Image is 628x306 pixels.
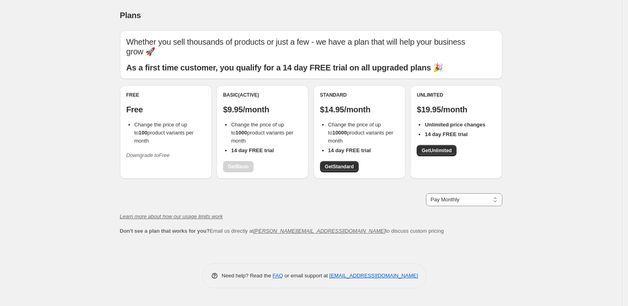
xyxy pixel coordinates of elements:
div: Free [126,92,205,98]
b: 10000 [333,130,347,136]
a: GetStandard [320,161,359,172]
a: [PERSON_NAME][EMAIL_ADDRESS][DOMAIN_NAME] [254,228,385,234]
div: Standard [320,92,399,98]
i: Downgrade to Free [126,152,170,158]
p: $9.95/month [223,105,302,114]
button: Downgrade toFree [122,149,175,162]
b: 14 day FREE trial [231,147,274,153]
a: Learn more about how our usage limits work [120,213,223,219]
span: Change the price of up to product variants per month [134,122,194,144]
p: $14.95/month [320,105,399,114]
span: Get Standard [325,163,354,170]
p: Whether you sell thousands of products or just a few - we have a plan that will help your busines... [126,37,496,56]
span: Change the price of up to product variants per month [231,122,293,144]
a: FAQ [273,273,283,279]
b: Unlimited price changes [425,122,485,128]
a: GetUnlimited [417,145,457,156]
span: Plans [120,11,141,20]
b: 100 [138,130,147,136]
b: Don't see a plan that works for you? [120,228,210,234]
a: [EMAIL_ADDRESS][DOMAIN_NAME] [329,273,418,279]
span: or email support at [283,273,329,279]
b: 1000 [235,130,247,136]
p: $19.95/month [417,105,496,114]
div: Basic (Active) [223,92,302,98]
span: Change the price of up to product variants per month [328,122,393,144]
span: Need help? Read the [222,273,273,279]
div: Unlimited [417,92,496,98]
span: Get Unlimited [421,147,452,154]
p: Free [126,105,205,114]
b: 14 day FREE trial [328,147,371,153]
b: 14 day FREE trial [425,131,467,137]
span: Email us directly at to discuss custom pricing [120,228,444,234]
b: As a first time customer, you qualify for a 14 day FREE trial on all upgraded plans 🎉 [126,63,443,72]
